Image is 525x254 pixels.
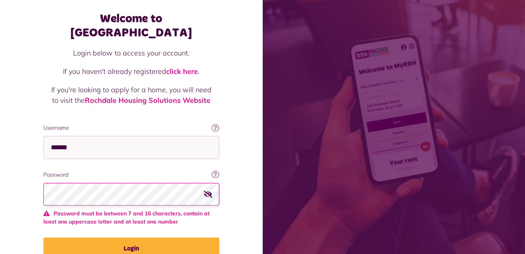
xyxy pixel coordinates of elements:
p: If you're looking to apply for a home, you will need to visit the [51,84,211,106]
label: Password [43,171,219,179]
span: Password must be between 7 and 16 characters, contain at least one uppercase letter and at least ... [43,209,219,226]
a: Rochdale Housing Solutions Website [85,96,210,105]
a: click here [166,67,198,76]
p: If you haven't already registered . [51,66,211,77]
p: Login below to access your account. [51,48,211,58]
h1: Welcome to [GEOGRAPHIC_DATA] [43,12,219,40]
label: Username [43,124,219,132]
